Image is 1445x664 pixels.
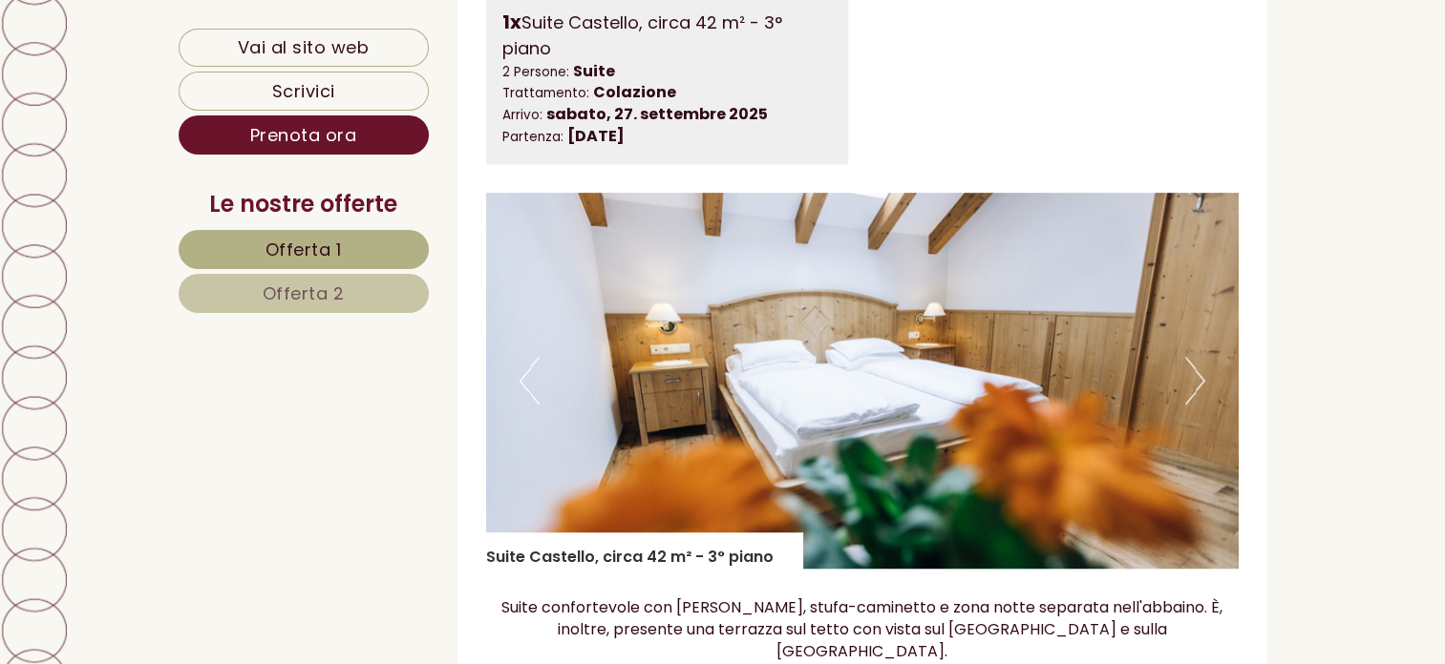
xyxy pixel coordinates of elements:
[502,63,569,81] small: 2 Persone:
[266,238,342,261] span: Offerta 1
[502,9,521,35] b: 1x
[263,281,345,305] span: Offerta 2
[486,532,802,569] div: Suite Castello, circa 42 m² - 3° piano
[179,188,429,220] div: Le nostre offerte
[502,84,589,102] small: Trattamento:
[502,9,832,60] div: Suite Castello, circa 42 m² - 3° piano
[520,357,540,405] button: Previous
[179,115,429,155] a: Prenota ora
[14,55,324,114] div: Buon giorno, come possiamo aiutarla?
[1185,357,1205,405] button: Next
[573,60,615,82] b: Suite
[546,103,768,125] b: sabato, 27. settembre 2025
[179,29,429,67] a: Vai al sito web
[502,128,563,146] small: Partenza:
[502,106,542,124] small: Arrivo:
[567,125,625,147] b: [DATE]
[333,14,420,46] div: giovedì
[179,72,429,111] a: Scrivici
[29,96,314,110] small: 21:22
[652,497,754,536] button: Invia
[29,59,314,74] div: Hotel Tenz
[593,81,676,103] b: Colazione
[486,193,1239,569] img: image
